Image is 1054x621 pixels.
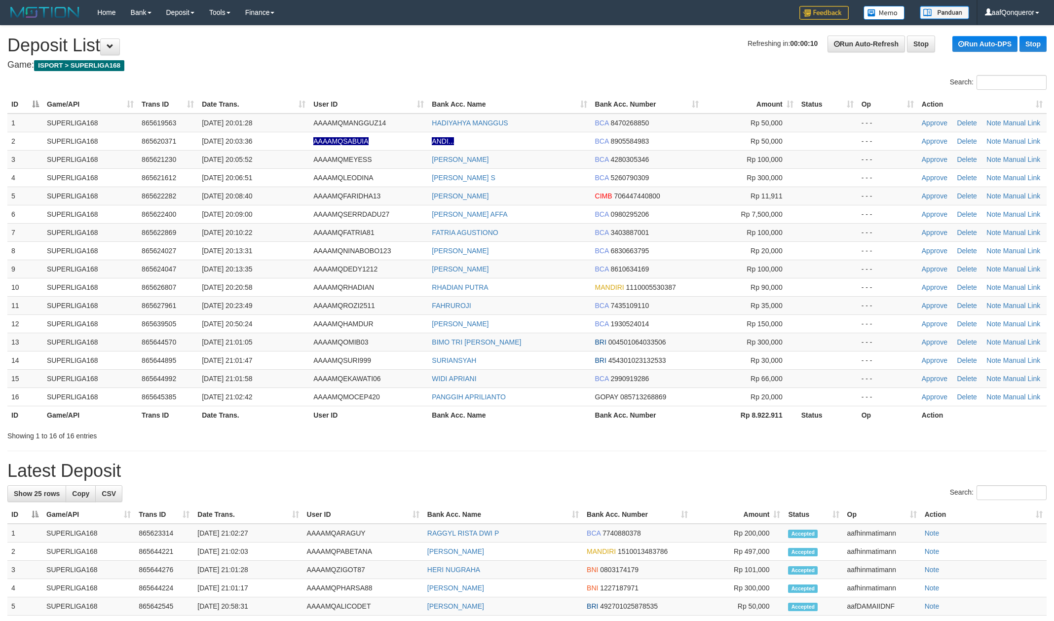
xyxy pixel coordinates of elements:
td: - - - [858,388,918,406]
input: Search: [977,75,1047,90]
a: Note [986,247,1001,255]
img: Button%20Memo.svg [864,6,905,20]
span: [DATE] 21:01:58 [202,375,252,383]
a: PANGGIH APRILIANTO [432,393,506,401]
th: Date Trans. [198,406,309,424]
th: Action: activate to sort column ascending [921,505,1047,524]
span: AAAAMQROZI2511 [313,302,375,310]
span: CSV [102,490,116,498]
a: Approve [922,229,947,236]
td: 1 [7,524,42,543]
span: AAAAMQMOCEP420 [313,393,380,401]
th: Amount: activate to sort column ascending [703,95,797,114]
a: Delete [957,229,977,236]
span: Copy 1110005530387 to clipboard [626,283,676,291]
input: Search: [977,485,1047,500]
th: ID: activate to sort column descending [7,95,43,114]
span: 865639505 [142,320,176,328]
div: Showing 1 to 16 of 16 entries [7,427,432,441]
span: [DATE] 21:02:42 [202,393,252,401]
th: Op: activate to sort column ascending [858,95,918,114]
td: SUPERLIGA168 [43,223,138,241]
th: Bank Acc. Name: activate to sort column ascending [423,505,583,524]
a: BIMO TRI [PERSON_NAME] [432,338,521,346]
a: CSV [95,485,122,502]
a: Manual Link [1003,356,1041,364]
td: SUPERLIGA168 [43,260,138,278]
span: AAAAMQNINABOBO123 [313,247,391,255]
span: Rp 100,000 [747,229,782,236]
td: - - - [858,132,918,150]
th: Status: activate to sort column ascending [797,95,858,114]
strong: 00:00:10 [790,39,818,47]
td: - - - [858,369,918,388]
a: FAHRUROJI [432,302,471,310]
th: Action: activate to sort column ascending [918,95,1047,114]
a: Note [986,155,1001,163]
a: [PERSON_NAME] S [432,174,495,182]
td: SUPERLIGA168 [43,333,138,351]
a: Note [986,119,1001,127]
td: SUPERLIGA168 [43,278,138,296]
a: Manual Link [1003,302,1041,310]
span: GOPAY [595,393,618,401]
a: Delete [957,320,977,328]
td: 15 [7,369,43,388]
a: Delete [957,302,977,310]
th: User ID [309,406,428,424]
a: Approve [922,302,947,310]
span: Nama rekening ada tanda titik/strip, harap diedit [313,137,368,145]
span: AAAAMQLEODINA [313,174,373,182]
label: Search: [950,485,1047,500]
a: Delete [957,375,977,383]
a: Note [986,174,1001,182]
td: 865623314 [135,524,193,543]
td: 12 [7,314,43,333]
th: Action [918,406,1047,424]
span: Copy 8470268850 to clipboard [610,119,649,127]
span: [DATE] 20:08:40 [202,192,252,200]
a: RHADIAN PUTRA [432,283,488,291]
th: Trans ID: activate to sort column ascending [138,95,198,114]
a: Manual Link [1003,265,1041,273]
span: 865620371 [142,137,176,145]
td: SUPERLIGA168 [43,205,138,223]
span: Rp 35,000 [751,302,783,310]
span: Rp 30,000 [751,356,783,364]
a: Approve [922,338,947,346]
a: ANDI... [432,137,454,145]
td: 14 [7,351,43,369]
a: WIDI APRIANI [432,375,476,383]
a: Run Auto-Refresh [828,36,905,52]
a: Run Auto-DPS [952,36,1017,52]
th: ID: activate to sort column descending [7,505,42,524]
a: [PERSON_NAME] [432,155,489,163]
td: 16 [7,388,43,406]
th: Game/API [43,406,138,424]
th: Op [858,406,918,424]
a: [PERSON_NAME] [427,547,484,555]
th: Op: activate to sort column ascending [843,505,921,524]
a: Delete [957,393,977,401]
span: AAAAMQSERRDADU27 [313,210,389,218]
span: [DATE] 20:20:58 [202,283,252,291]
span: Copy 2990919286 to clipboard [610,375,649,383]
a: Delete [957,119,977,127]
span: Rp 100,000 [747,155,782,163]
a: HERI NUGRAHA [427,566,480,574]
span: 865644992 [142,375,176,383]
h4: Game: [7,60,1047,70]
a: Approve [922,192,947,200]
a: Manual Link [1003,247,1041,255]
td: aafhinmatimann [843,524,921,543]
a: Manual Link [1003,320,1041,328]
a: Approve [922,210,947,218]
a: Manual Link [1003,155,1041,163]
span: AAAAMQFARIDHA13 [313,192,380,200]
span: 865626807 [142,283,176,291]
span: AAAAMQHAMDUR [313,320,373,328]
span: [DATE] 20:03:36 [202,137,252,145]
span: Copy 7435109110 to clipboard [610,302,649,310]
span: [DATE] 20:50:24 [202,320,252,328]
span: BCA [595,302,609,310]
